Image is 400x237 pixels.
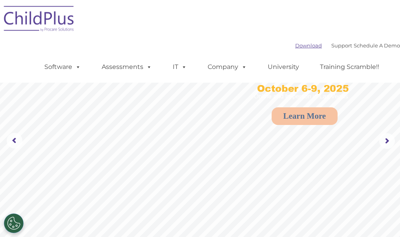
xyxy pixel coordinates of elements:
[94,59,160,75] a: Assessments
[37,59,89,75] a: Software
[200,59,255,75] a: Company
[4,213,24,233] button: Cookies Settings
[272,107,338,125] a: Learn More
[354,42,400,49] a: Schedule A Demo
[295,42,400,49] font: |
[312,59,387,75] a: Training Scramble!!
[295,42,322,49] a: Download
[331,42,352,49] a: Support
[272,152,400,237] iframe: Chat Widget
[165,59,195,75] a: IT
[260,59,307,75] a: University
